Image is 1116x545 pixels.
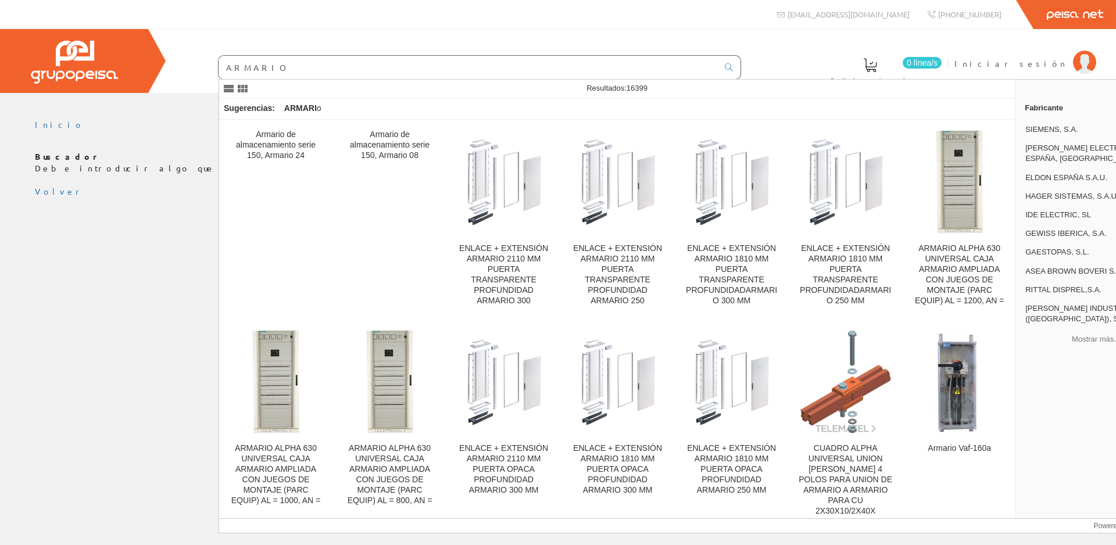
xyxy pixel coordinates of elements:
[228,130,323,161] div: Armario de almacenamiento serie 150, Armario 24
[586,84,648,92] span: Resultados:
[35,151,102,162] b: Buscador
[675,120,788,320] a: ENLACE + EXTENSIÓN ARMARIO 1810 MM PUERTA TRANSPARENTE PROFUNDIDADARMARIO 300 MM ENLACE + EXTENSI...
[570,443,665,496] div: ENLACE + EXTENSIÓN ARMARIO 1810 MM PUERTA OPACA PROFUNDIDAD ARMARIO 300 MM
[903,320,1016,530] a: Armario Vaf-160a Armario Vaf-160a
[903,57,942,69] span: 0 línea/s
[447,120,560,320] a: ENLACE + EXTENSIÓN ARMARIO 2110 MM PUERTA TRANSPARENTE PROFUNDIDAD ARMARIO 300 ENLACE + EXTENSIÓN...
[219,120,332,320] a: Armario de almacenamiento serie 150, Armario 24
[912,443,1007,454] div: Armario Vaf-160a
[561,320,674,530] a: ENLACE + EXTENSIÓN ARMARIO 1810 MM PUERTA OPACA PROFUNDIDAD ARMARIO 300 MM ENLACE + EXTENSIÓN ARM...
[35,119,84,130] a: Inicio
[684,134,779,229] img: ENLACE + EXTENSIÓN ARMARIO 1810 MM PUERTA TRANSPARENTE PROFUNDIDADARMARIO 300 MM
[684,243,779,306] div: ENLACE + EXTENSIÓN ARMARIO 1810 MM PUERTA TRANSPARENTE PROFUNDIDADARMARIO 300 MM
[799,329,892,434] img: CUADRO ALPHA UNIVERSAL UNION DE BARRAS 4 POLOS PARA UNION DE ARMARIO A ARMARIO PARA CU 2X30X10/2X40X
[31,41,118,84] img: Grupo Peisa
[228,443,323,506] div: ARMARIO ALPHA 630 UNIVERSAL CAJA ARMARIO AMPLIADA CON JUEGOS DE MONTAJE (PARC EQUIP) AL = 1000, AN =
[219,56,718,79] input: Buscar ...
[447,320,560,530] a: ENLACE + EXTENSIÓN ARMARIO 2110 MM PUERTA OPACA PROFUNDIDAD ARMARIO 300 MM ENLACE + EXTENSIÓN ARM...
[14,81,33,91] span: 16 px
[456,243,551,306] div: ENLACE + EXTENSIÓN ARMARIO 2110 MM PUERTA TRANSPARENTE PROFUNDIDAD ARMARIO 300
[798,243,893,306] div: ENLACE + EXTENSIÓN ARMARIO 1810 MM PUERTA TRANSPARENTE PROFUNDIDADARMARIO 250 MM
[798,134,893,229] img: ENLACE + EXTENSIÓN ARMARIO 1810 MM PUERTA TRANSPARENTE PROFUNDIDADARMARIO 250 MM
[912,243,1007,306] div: ARMARIO ALPHA 630 UNIVERSAL CAJA ARMARIO AMPLIADA CON JUEGOS DE MONTAJE (PARC EQUIP) AL = 1200, AN =
[333,320,446,530] a: ARMARIO ALPHA 630 UNIVERSAL CAJA ARMARIO AMPLIADA CON JUEGOS DE MONTAJE (PARC EQUIP) AL = 800, AN...
[954,58,1067,69] span: Iniciar sesión
[342,443,437,506] div: ARMARIO ALPHA 630 UNIVERSAL CAJA ARMARIO AMPLIADA CON JUEGOS DE MONTAJE (PARC EQUIP) AL = 800, AN =
[789,320,902,530] a: CUADRO ALPHA UNIVERSAL UNION DE BARRAS 4 POLOS PARA UNION DE ARMARIO A ARMARIO PARA CU 2X30X10/2X...
[219,101,277,117] div: Sugerencias:
[684,335,779,429] img: ENLACE + EXTENSIÓN ARMARIO 1810 MM PUERTA OPACA PROFUNDIDAD ARMARIO 250 MM
[5,70,71,80] label: Tamaño de fuente
[35,198,1081,207] div: © Grupo Peisa
[5,37,170,49] h3: Estilo
[954,48,1096,59] a: Iniciar sesión
[935,130,984,234] img: ARMARIO ALPHA 630 UNIVERSAL CAJA ARMARIO AMPLIADA CON JUEGOS DE MONTAJE (PARC EQUIP) AL = 1200, AN =
[570,134,665,229] img: ENLACE + EXTENSIÓN ARMARIO 2110 MM PUERTA TRANSPARENTE PROFUNDIDAD ARMARIO 250
[627,84,648,92] span: 16399
[456,335,551,429] img: ENLACE + EXTENSIÓN ARMARIO 2110 MM PUERTA OPACA PROFUNDIDAD ARMARIO 300 MM
[219,320,332,530] a: ARMARIO ALPHA 630 UNIVERSAL CAJA ARMARIO AMPLIADA CON JUEGOS DE MONTAJE (PARC EQUIP) AL = 1000, A...
[456,443,551,496] div: ENLACE + EXTENSIÓN ARMARIO 2110 MM PUERTA OPACA PROFUNDIDAD ARMARIO 300 MM
[570,335,665,429] img: ENLACE + EXTENSIÓN ARMARIO 1810 MM PUERTA OPACA PROFUNDIDAD ARMARIO 300 MM
[456,134,551,229] img: ENLACE + EXTENSIÓN ARMARIO 2110 MM PUERTA TRANSPARENTE PROFUNDIDAD ARMARIO 300
[789,120,902,320] a: ENLACE + EXTENSIÓN ARMARIO 1810 MM PUERTA TRANSPARENTE PROFUNDIDADARMARIO 250 MM ENLACE + EXTENSI...
[333,120,446,320] a: Armario de almacenamiento serie 150, Armario 08
[831,74,910,86] span: Pedido actual
[938,9,1001,19] span: [PHONE_NUMBER]
[684,443,779,496] div: ENLACE + EXTENSIÓN ARMARIO 1810 MM PUERTA OPACA PROFUNDIDAD ARMARIO 250 MM
[35,151,1081,174] p: Debe introducir algo que buscar
[252,329,301,434] img: ARMARIO ALPHA 630 UNIVERSAL CAJA ARMARIO AMPLIADA CON JUEGOS DE MONTAJE (PARC EQUIP) AL = 1000, AN =
[284,103,317,113] strong: ARMARI
[366,329,414,434] img: ARMARIO ALPHA 630 UNIVERSAL CAJA ARMARIO AMPLIADA CON JUEGOS DE MONTAJE (PARC EQUIP) AL = 800, AN =
[788,9,910,19] span: [EMAIL_ADDRESS][DOMAIN_NAME]
[561,120,674,320] a: ENLACE + EXTENSIÓN ARMARIO 2110 MM PUERTA TRANSPARENTE PROFUNDIDAD ARMARIO 250 ENLACE + EXTENSIÓN...
[35,186,84,196] a: Volver
[570,243,665,306] div: ENLACE + EXTENSIÓN ARMARIO 2110 MM PUERTA TRANSPARENTE PROFUNDIDAD ARMARIO 250
[798,443,893,517] div: CUADRO ALPHA UNIVERSAL UNION [PERSON_NAME] 4 POLOS PARA UNION DE ARMARIO A ARMARIO PARA CU 2X30X1...
[903,120,1016,320] a: ARMARIO ALPHA 630 UNIVERSAL CAJA ARMARIO AMPLIADA CON JUEGOS DE MONTAJE (PARC EQUIP) AL = 1200, A...
[675,320,788,530] a: ENLACE + EXTENSIÓN ARMARIO 1810 MM PUERTA OPACA PROFUNDIDAD ARMARIO 250 MM ENLACE + EXTENSIÓN ARM...
[17,15,63,25] a: Back to Top
[280,98,326,119] div: o
[936,329,982,434] img: Armario Vaf-160a
[5,5,170,15] div: Outline
[342,130,437,161] div: Armario de almacenamiento serie 150, Armario 08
